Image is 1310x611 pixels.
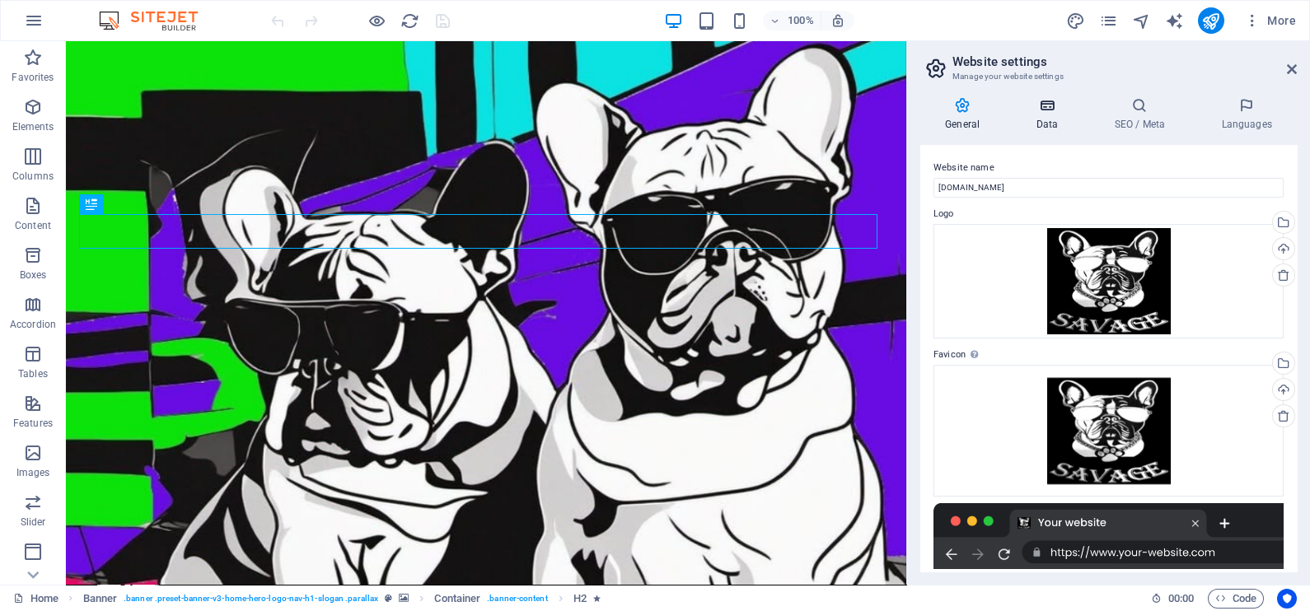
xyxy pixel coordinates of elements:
p: Columns [12,170,54,183]
p: Slider [21,515,46,529]
i: Design (Ctrl+Alt+Y) [1066,12,1085,30]
button: Usercentrics [1277,589,1297,609]
i: Element contains an animation [593,594,601,603]
p: Content [15,219,51,232]
button: Code [1208,589,1264,609]
i: Reload page [400,12,419,30]
i: Navigator [1132,12,1151,30]
button: publish [1198,7,1224,34]
span: Click to select. Double-click to edit [83,589,118,609]
label: Logo [933,204,1284,224]
h3: Manage your website settings [952,69,1264,84]
i: This element is a customizable preset [385,594,392,603]
button: text_generator [1165,11,1185,30]
button: 100% [763,11,821,30]
a: Click to cancel selection. Double-click to open Pages [13,589,58,609]
button: pages [1099,11,1119,30]
span: . banner .preset-banner-v3-home-hero-logo-nav-h1-slogan .parallax [124,589,378,609]
button: design [1066,11,1086,30]
p: Elements [12,120,54,133]
span: : [1180,592,1182,604]
i: On resize automatically adjust zoom level to fit chosen device. [830,13,845,28]
span: 00 00 [1168,589,1194,609]
p: Images [16,466,50,479]
p: Tables [18,367,48,380]
button: reload [400,11,419,30]
i: This element contains a background [399,594,409,603]
h4: SEO / Meta [1089,97,1196,132]
p: Favorites [12,71,54,84]
i: AI Writer [1165,12,1184,30]
span: Click to select. Double-click to edit [434,589,480,609]
h2: Website settings [952,54,1297,69]
p: Boxes [20,268,47,282]
img: Editor Logo [95,11,218,30]
label: Favicon [933,345,1284,365]
p: Accordion [10,318,56,331]
span: Click to select. Double-click to edit [573,589,587,609]
h6: 100% [788,11,814,30]
i: Publish [1201,12,1220,30]
label: Website name [933,158,1284,178]
nav: breadcrumb [83,589,601,609]
button: Click here to leave preview mode and continue editing [367,11,386,30]
span: Code [1215,589,1256,609]
i: Pages (Ctrl+Alt+S) [1099,12,1118,30]
div: 20250729_123843-35lvYXjS7hTjcXkdxgaz0g-ZyZvSgyKXcQ6c43tKuJetg.png [933,365,1284,497]
button: navigator [1132,11,1152,30]
h4: Data [1011,97,1089,132]
h4: General [920,97,1011,132]
h4: Languages [1196,97,1297,132]
h6: Session time [1151,589,1195,609]
p: Features [13,417,53,430]
span: More [1244,12,1296,29]
span: . banner-content [487,589,547,609]
div: 20250729_123843-35lvYXjS7hTjcXkdxgaz0g.jpg [933,224,1284,338]
input: Name... [933,178,1284,198]
button: More [1237,7,1303,34]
